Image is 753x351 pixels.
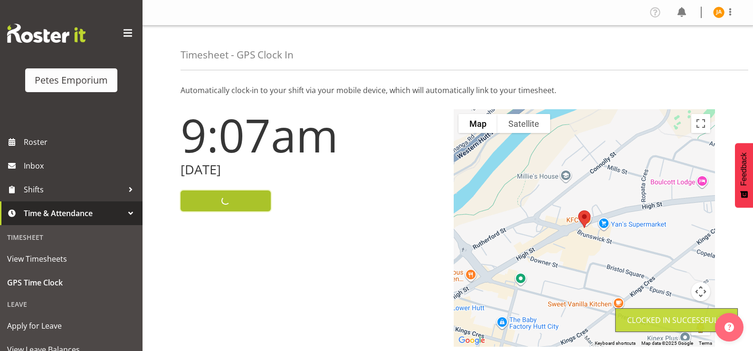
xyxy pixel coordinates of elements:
a: GPS Time Clock [2,271,140,294]
h2: [DATE] [181,162,442,177]
h4: Timesheet - GPS Clock In [181,49,294,60]
a: Terms (opens in new tab) [699,341,712,346]
div: Clocked in Successfully [627,314,726,326]
button: Keyboard shortcuts [595,340,636,347]
span: Feedback [740,152,748,186]
span: Shifts [24,182,124,197]
button: Feedback - Show survey [735,143,753,208]
span: Map data ©2025 Google [641,341,693,346]
a: View Timesheets [2,247,140,271]
span: Roster [24,135,138,149]
div: Petes Emporium [35,73,108,87]
img: Rosterit website logo [7,24,86,43]
span: View Timesheets [7,252,135,266]
span: GPS Time Clock [7,275,135,290]
button: Map camera controls [691,282,710,301]
a: Open this area in Google Maps (opens a new window) [456,334,487,347]
p: Automatically clock-in to your shift via your mobile device, which will automatically link to you... [181,85,715,96]
div: Timesheet [2,228,140,247]
button: Show satellite imagery [497,114,550,133]
h1: 9:07am [181,109,442,161]
img: Google [456,334,487,347]
div: Leave [2,294,140,314]
button: Toggle fullscreen view [691,114,710,133]
span: Apply for Leave [7,319,135,333]
img: help-xxl-2.png [724,323,734,332]
span: Time & Attendance [24,206,124,220]
a: Apply for Leave [2,314,140,338]
button: Show street map [458,114,497,133]
span: Inbox [24,159,138,173]
img: jeseryl-armstrong10788.jpg [713,7,724,18]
